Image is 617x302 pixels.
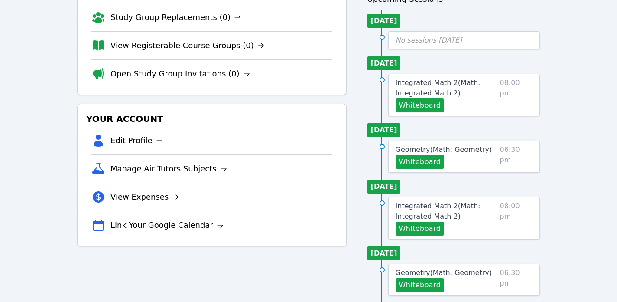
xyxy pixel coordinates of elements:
span: 08:00 pm [500,78,533,112]
span: 08:00 pm [500,201,533,236]
li: [DATE] [367,180,401,194]
span: 06:30 pm [500,268,533,292]
a: Integrated Math 2(Math: Integrated Math 2) [396,201,497,222]
span: Integrated Math 2 ( Math: Integrated Math 2 ) [396,79,481,97]
button: Whiteboard [396,155,445,169]
a: View Registerable Course Groups (0) [110,39,264,52]
span: 06:30 pm [500,144,533,169]
a: Open Study Group Invitations (0) [110,68,250,80]
li: [DATE] [367,56,401,70]
a: Link Your Google Calendar [110,219,224,231]
span: Geometry ( Math: Geometry ) [396,145,492,154]
a: View Expenses [110,191,179,203]
li: [DATE] [367,14,401,28]
a: Manage Air Tutors Subjects [110,163,227,175]
button: Whiteboard [396,98,445,112]
a: Integrated Math 2(Math: Integrated Math 2) [396,78,497,98]
span: Integrated Math 2 ( Math: Integrated Math 2 ) [396,202,481,220]
h3: Your Account [84,111,339,127]
a: Study Group Replacements (0) [110,11,241,23]
a: Geometry(Math: Geometry) [396,268,492,278]
span: No sessions [DATE] [396,36,462,44]
li: [DATE] [367,246,401,260]
button: Whiteboard [396,278,445,292]
span: Geometry ( Math: Geometry ) [396,269,492,277]
li: [DATE] [367,123,401,137]
button: Whiteboard [396,222,445,236]
a: Geometry(Math: Geometry) [396,144,492,155]
a: Edit Profile [110,135,163,147]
